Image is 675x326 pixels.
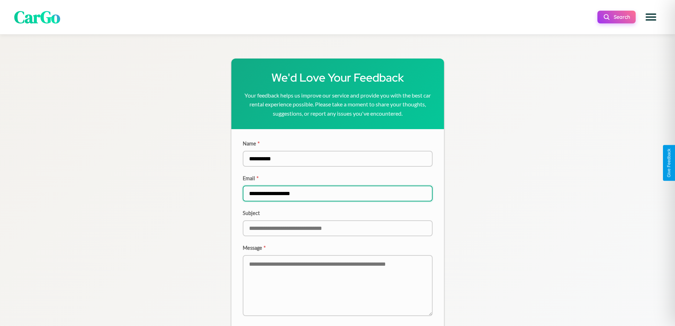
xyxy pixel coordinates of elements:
[243,210,433,216] label: Subject
[666,149,671,177] div: Give Feedback
[614,14,630,20] span: Search
[243,91,433,118] p: Your feedback helps us improve our service and provide you with the best car rental experience po...
[243,245,433,251] label: Message
[243,140,433,147] label: Name
[641,7,661,27] button: Open menu
[597,11,636,23] button: Search
[243,175,433,181] label: Email
[14,5,60,29] span: CarGo
[243,70,433,85] h1: We'd Love Your Feedback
